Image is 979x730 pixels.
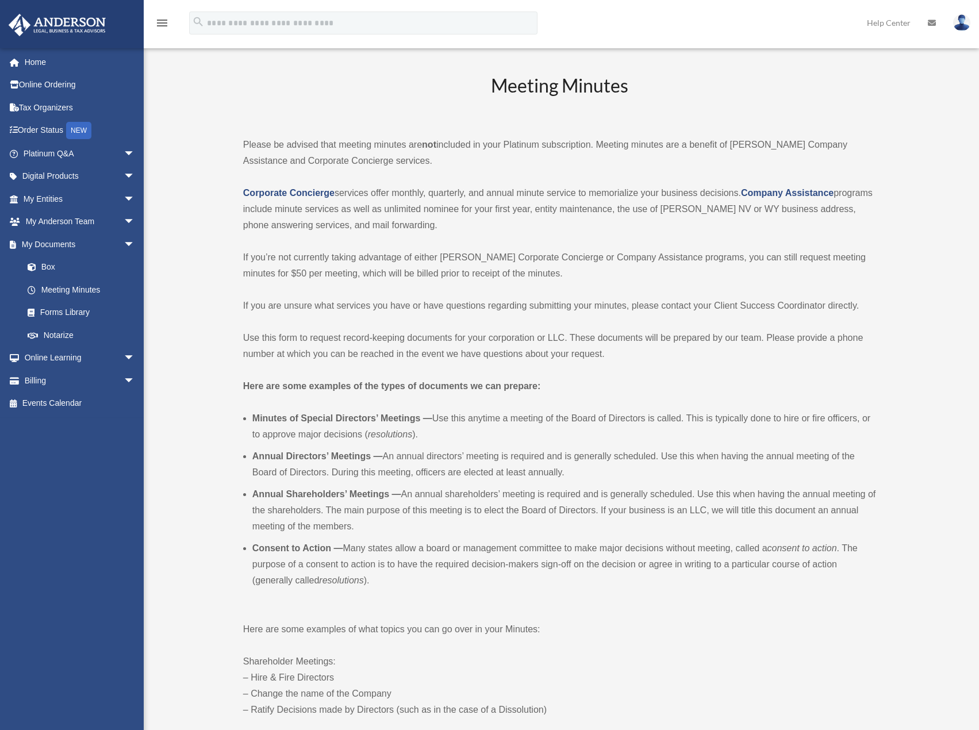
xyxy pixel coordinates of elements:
[812,543,837,553] em: action
[243,298,877,314] p: If you are unsure what services you have or have questions regarding submitting your minutes, ple...
[16,301,152,324] a: Forms Library
[155,16,169,30] i: menu
[243,330,877,362] p: Use this form to request record-keeping documents for your corporation or LLC. These documents wi...
[8,210,152,233] a: My Anderson Teamarrow_drop_down
[243,381,541,391] strong: Here are some examples of the types of documents we can prepare:
[124,347,147,370] span: arrow_drop_down
[319,575,363,585] em: resolutions
[8,96,152,119] a: Tax Organizers
[124,187,147,211] span: arrow_drop_down
[124,210,147,234] span: arrow_drop_down
[66,122,91,139] div: NEW
[16,278,147,301] a: Meeting Minutes
[8,74,152,97] a: Online Ordering
[16,324,152,347] a: Notarize
[8,119,152,143] a: Order StatusNEW
[243,185,877,233] p: services offer monthly, quarterly, and annual minute service to memorialize your business decisio...
[252,489,401,499] b: Annual Shareholders’ Meetings —
[8,142,152,165] a: Platinum Q&Aarrow_drop_down
[243,249,877,282] p: If you’re not currently taking advantage of either [PERSON_NAME] Corporate Concierge or Company A...
[8,347,152,370] a: Online Learningarrow_drop_down
[8,392,152,415] a: Events Calendar
[243,73,877,121] h2: Meeting Minutes
[252,448,877,481] li: An annual directors’ meeting is required and is generally scheduled. Use this when having the ann...
[741,188,834,198] a: Company Assistance
[243,137,877,169] p: Please be advised that meeting minutes are included in your Platinum subscription. Meeting minute...
[124,142,147,166] span: arrow_drop_down
[368,429,412,439] em: resolutions
[252,543,343,553] b: Consent to Action —
[8,165,152,188] a: Digital Productsarrow_drop_down
[243,621,877,637] p: Here are some examples of what topics you can go over in your Minutes:
[16,256,152,279] a: Box
[8,51,152,74] a: Home
[124,369,147,393] span: arrow_drop_down
[8,187,152,210] a: My Entitiesarrow_drop_down
[243,188,335,198] a: Corporate Concierge
[243,654,877,718] p: Shareholder Meetings: – Hire & Fire Directors – Change the name of the Company – Ratify Decisions...
[124,233,147,256] span: arrow_drop_down
[8,233,152,256] a: My Documentsarrow_drop_down
[767,543,810,553] em: consent to
[252,413,432,423] b: Minutes of Special Directors’ Meetings —
[192,16,205,28] i: search
[124,165,147,189] span: arrow_drop_down
[5,14,109,36] img: Anderson Advisors Platinum Portal
[252,486,877,535] li: An annual shareholders’ meeting is required and is generally scheduled. Use this when having the ...
[252,451,383,461] b: Annual Directors’ Meetings —
[953,14,970,31] img: User Pic
[422,140,436,149] strong: not
[155,20,169,30] a: menu
[8,369,152,392] a: Billingarrow_drop_down
[252,540,877,589] li: Many states allow a board or management committee to make major decisions without meeting, called...
[252,410,877,443] li: Use this anytime a meeting of the Board of Directors is called. This is typically done to hire or...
